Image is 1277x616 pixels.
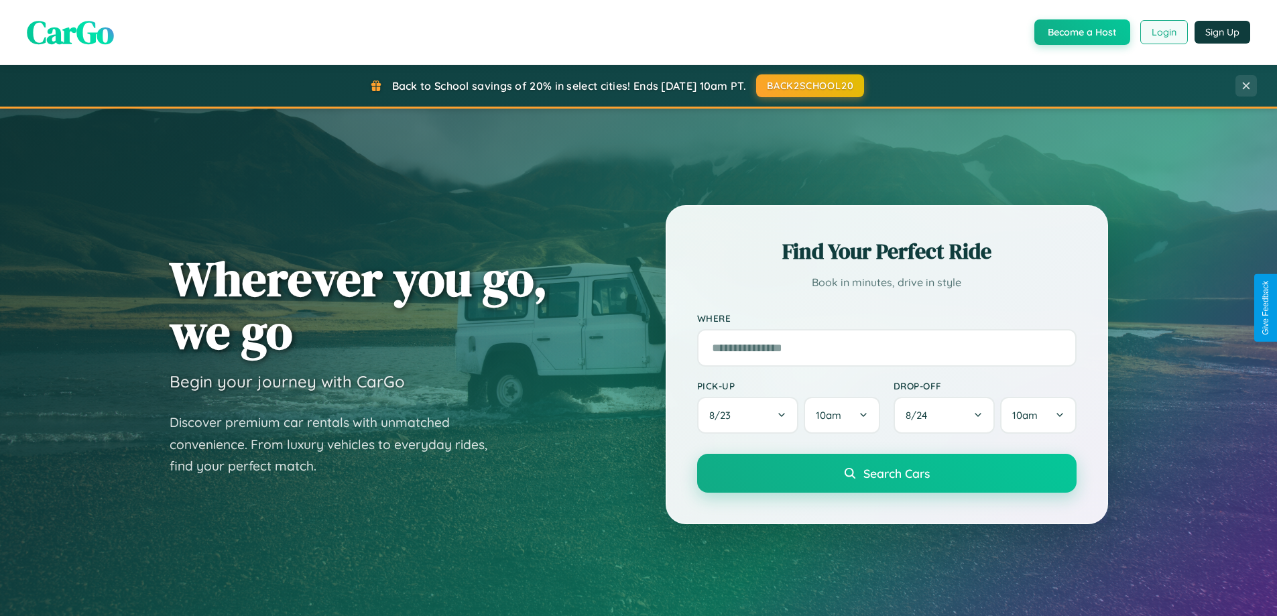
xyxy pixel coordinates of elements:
button: 8/23 [697,397,799,434]
button: 8/24 [894,397,995,434]
p: Discover premium car rentals with unmatched convenience. From luxury vehicles to everyday rides, ... [170,412,505,477]
span: 8 / 23 [709,409,737,422]
button: Sign Up [1195,21,1250,44]
label: Where [697,312,1077,324]
span: 10am [1012,409,1038,422]
span: Search Cars [863,466,930,481]
button: 10am [1000,397,1076,434]
p: Book in minutes, drive in style [697,273,1077,292]
button: Login [1140,20,1188,44]
span: 10am [816,409,841,422]
span: CarGo [27,10,114,54]
button: Search Cars [697,454,1077,493]
button: 10am [804,397,879,434]
h2: Find Your Perfect Ride [697,237,1077,266]
label: Drop-off [894,380,1077,391]
h1: Wherever you go, we go [170,252,548,358]
span: 8 / 24 [906,409,934,422]
h3: Begin your journey with CarGo [170,371,405,391]
button: Become a Host [1034,19,1130,45]
span: Back to School savings of 20% in select cities! Ends [DATE] 10am PT. [392,79,746,93]
div: Give Feedback [1261,281,1270,335]
button: BACK2SCHOOL20 [756,74,864,97]
label: Pick-up [697,380,880,391]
